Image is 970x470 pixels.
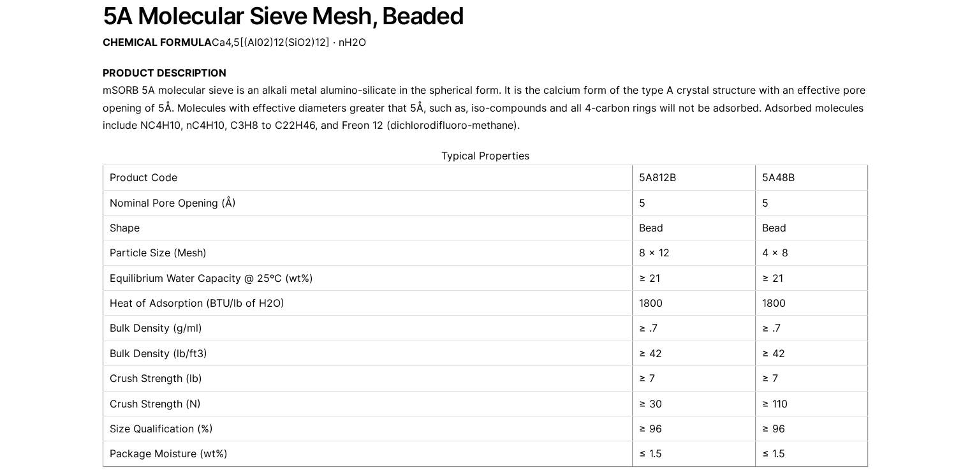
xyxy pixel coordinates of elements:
td: ≥ 96 [755,416,867,441]
td: Particle Size (Mesh) [103,240,632,265]
td: ≥ 30 [632,391,755,416]
td: Crush Strength (N) [103,391,632,416]
td: 4 x 8 [755,240,867,265]
td: ≥ 42 [755,341,867,365]
td: ≤ 1.5 [755,441,867,466]
td: Shape [103,215,632,240]
td: ≤ 1.5 [632,441,755,466]
strong: CHEMICAL FORMULA [103,36,212,48]
td: Product Code [103,165,632,190]
td: ≥ 42 [632,341,755,365]
td: 5 [632,190,755,215]
td: ≥ .7 [755,316,867,341]
strong: PRODUCT DESCRIPTION [103,66,226,79]
caption: Typical Properties [103,147,868,165]
td: Bead [755,215,867,240]
h1: 5A Molecular Sieve Mesh, Beaded [103,3,868,29]
td: 1800 [755,291,867,316]
td: Equilibrium Water Capacity @ 25ºC (wt%) [103,265,632,290]
td: 1800 [632,291,755,316]
td: Bead [632,215,755,240]
td: 8 x 12 [632,240,755,265]
td: ≥ .7 [632,316,755,341]
td: ≥ 96 [632,416,755,441]
td: Crush Strength (lb) [103,366,632,391]
td: ≥ 110 [755,391,867,416]
td: ≥ 21 [755,265,867,290]
p: Ca4,5[(Al02)12(SiO2)12] · nH2O [103,34,868,51]
td: Package Moisture (wt%) [103,441,632,466]
td: 5A812B [632,165,755,190]
td: Nominal Pore Opening (Å) [103,190,632,215]
td: Size Qualification (%) [103,416,632,441]
td: ≥ 7 [755,366,867,391]
td: ≥ 21 [632,265,755,290]
td: 5A48B [755,165,867,190]
p: mSORB 5A molecular sieve is an alkali metal alumino-silicate in the spherical form. It is the cal... [103,64,868,134]
td: Bulk Density (g/ml) [103,316,632,341]
td: ≥ 7 [632,366,755,391]
td: Heat of Adsorption (BTU/lb of H2O) [103,291,632,316]
td: Bulk Density (lb/ft3) [103,341,632,365]
td: 5 [755,190,867,215]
